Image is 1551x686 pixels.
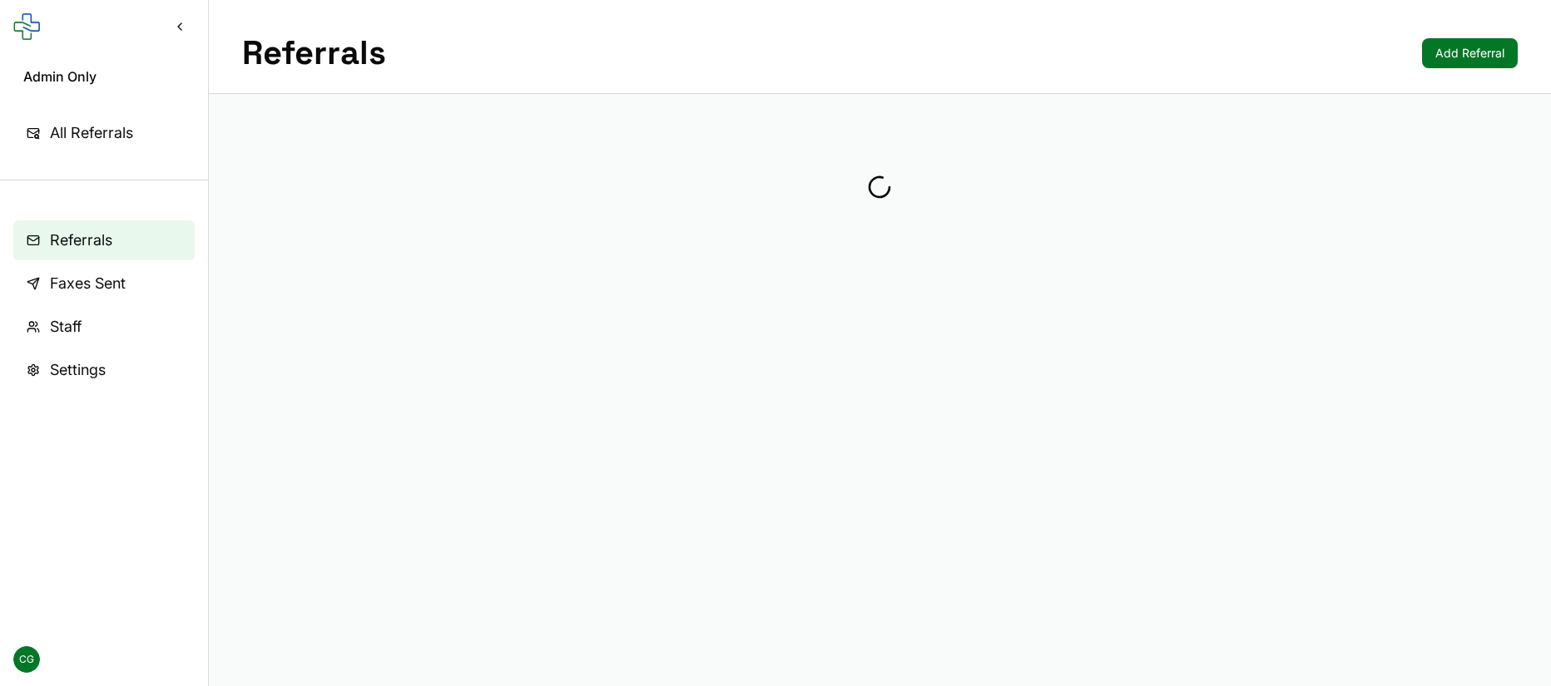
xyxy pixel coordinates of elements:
button: Collapse sidebar [165,12,195,42]
span: Referrals [50,229,112,252]
a: All Referrals [13,113,195,153]
a: Add Referral [1422,38,1518,68]
span: Admin Only [23,67,185,86]
a: Settings [13,350,195,390]
span: CG [13,646,40,673]
span: Settings [50,358,106,382]
h1: Referrals [242,33,386,73]
span: Faxes Sent [50,272,126,295]
a: Staff [13,307,195,347]
a: Referrals [13,220,195,260]
span: All Referrals [50,121,133,145]
a: Faxes Sent [13,264,195,304]
span: Staff [50,315,82,338]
